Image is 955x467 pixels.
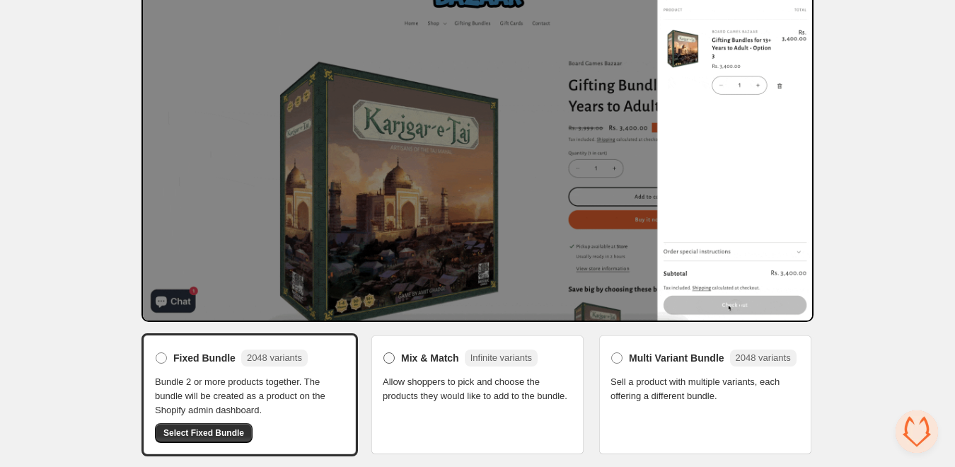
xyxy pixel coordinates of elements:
span: Sell a product with multiple variants, each offering a different bundle. [610,375,800,403]
span: Mix & Match [401,351,459,365]
span: Infinite variants [470,352,532,363]
span: 2048 variants [247,352,302,363]
span: 2048 variants [736,352,791,363]
span: Multi Variant Bundle [629,351,724,365]
button: Select Fixed Bundle [155,423,253,443]
span: Fixed Bundle [173,351,236,365]
div: Open chat [896,410,938,453]
span: Allow shoppers to pick and choose the products they would like to add to the bundle. [383,375,572,403]
span: Select Fixed Bundle [163,427,244,439]
span: Bundle 2 or more products together. The bundle will be created as a product on the Shopify admin ... [155,375,345,417]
